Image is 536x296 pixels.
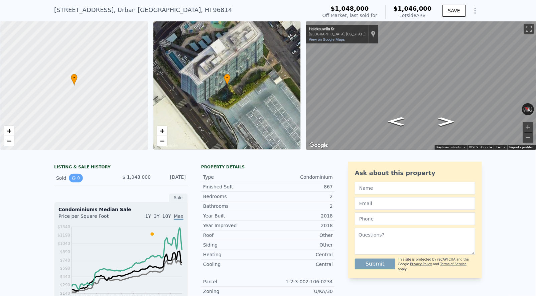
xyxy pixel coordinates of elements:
[394,5,432,12] span: $1,046,000
[156,174,186,182] div: [DATE]
[60,258,70,263] tspan: $740
[522,104,534,115] button: Reset the view
[531,103,534,115] button: Rotate clockwise
[71,74,78,86] div: •
[201,164,335,170] div: Property details
[160,127,164,135] span: +
[309,32,366,36] div: [GEOGRAPHIC_DATA], [US_STATE]
[355,197,475,210] input: Email
[57,241,70,246] tspan: $1040
[7,127,11,135] span: +
[203,232,268,239] div: Roof
[469,145,492,149] span: © 2025 Google
[468,4,482,17] button: Show Options
[268,212,333,219] div: 2018
[331,5,369,12] span: $1,048,000
[522,103,526,115] button: Rotate counterclockwise
[203,242,268,248] div: Siding
[60,291,70,296] tspan: $140
[224,74,231,86] div: •
[7,137,11,145] span: −
[58,213,121,224] div: Price per Square Foot
[60,275,70,279] tspan: $440
[440,262,466,266] a: Terms of Service
[203,222,268,229] div: Year Improved
[268,242,333,248] div: Other
[523,122,533,132] button: Zoom in
[203,261,268,268] div: Cooling
[268,261,333,268] div: Central
[309,27,366,32] div: Halekauwila St
[524,24,534,34] button: Toggle fullscreen view
[268,174,333,180] div: Condominium
[355,168,475,178] div: Ask about this property
[60,250,70,254] tspan: $890
[496,145,505,149] a: Terms (opens in new tab)
[268,183,333,190] div: 867
[309,37,345,42] a: View on Google Maps
[69,174,83,182] button: View historical data
[398,257,475,272] div: This site is protected by reCAPTCHA and the Google and apply.
[56,174,116,182] div: Sold
[224,75,231,81] span: •
[410,262,432,266] a: Privacy Policy
[322,12,377,19] div: Off Market, last sold for
[523,133,533,143] button: Zoom out
[436,145,465,150] button: Keyboard shortcuts
[431,115,462,128] path: Go Southeast, Halekauwila St
[203,288,268,295] div: Zoning
[60,266,70,271] tspan: $590
[57,225,70,229] tspan: $1340
[162,213,171,219] span: 10Y
[268,251,333,258] div: Central
[394,12,432,19] div: Lotside ARV
[509,145,534,149] a: Report a problem
[54,5,232,15] div: [STREET_ADDRESS] , Urban [GEOGRAPHIC_DATA] , HI 96814
[308,141,330,150] img: Google
[122,174,151,180] span: $ 1,048,000
[371,30,376,38] a: Show location on map
[54,164,188,171] div: LISTING & SALE HISTORY
[355,212,475,225] input: Phone
[203,193,268,200] div: Bedrooms
[355,182,475,194] input: Name
[268,222,333,229] div: 2018
[4,126,14,136] a: Zoom in
[169,193,188,202] div: Sale
[154,213,159,219] span: 3Y
[203,183,268,190] div: Finished Sqft
[442,5,466,17] button: SAVE
[381,115,412,128] path: Go Northwest, Halekauwila St
[268,203,333,209] div: 2
[4,136,14,146] a: Zoom out
[145,213,151,219] span: 1Y
[203,251,268,258] div: Heating
[268,193,333,200] div: 2
[160,137,164,145] span: −
[203,278,268,285] div: Parcel
[203,212,268,219] div: Year Built
[71,75,78,81] span: •
[157,136,167,146] a: Zoom out
[58,206,183,213] div: Condominiums Median Sale
[203,174,268,180] div: Type
[174,213,183,220] span: Max
[203,203,268,209] div: Bathrooms
[268,232,333,239] div: Other
[60,283,70,288] tspan: $290
[268,288,333,295] div: U/KA/30
[308,141,330,150] a: Open this area in Google Maps (opens a new window)
[157,126,167,136] a: Zoom in
[57,233,70,238] tspan: $1190
[355,259,395,269] button: Submit
[268,278,333,285] div: 1-2-3-002-106-0234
